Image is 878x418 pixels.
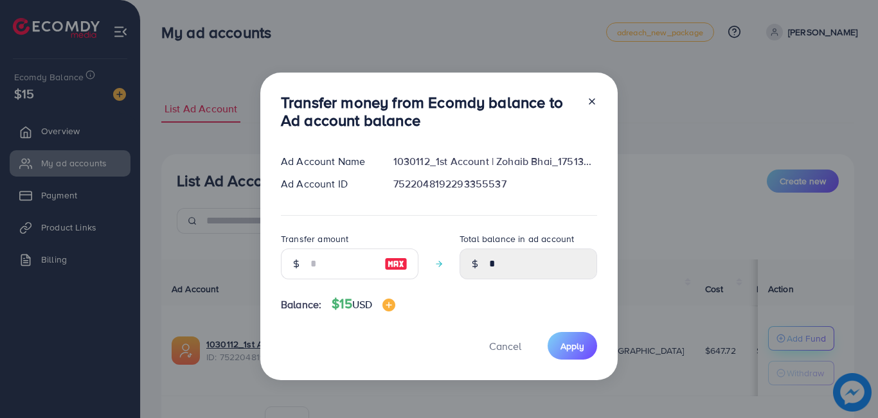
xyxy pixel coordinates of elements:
label: Transfer amount [281,232,348,245]
h4: $15 [332,296,395,312]
div: 7522048192293355537 [383,177,607,191]
label: Total balance in ad account [460,232,574,245]
div: 1030112_1st Account | Zohaib Bhai_1751363330022 [383,154,607,169]
img: image [382,299,395,311]
button: Cancel [473,332,537,360]
img: image [384,256,408,272]
span: Apply [560,340,584,353]
span: Cancel [489,339,521,353]
span: Balance: [281,297,321,312]
h3: Transfer money from Ecomdy balance to Ad account balance [281,93,577,130]
span: USD [352,297,372,311]
button: Apply [548,332,597,360]
div: Ad Account Name [271,154,383,169]
div: Ad Account ID [271,177,383,191]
